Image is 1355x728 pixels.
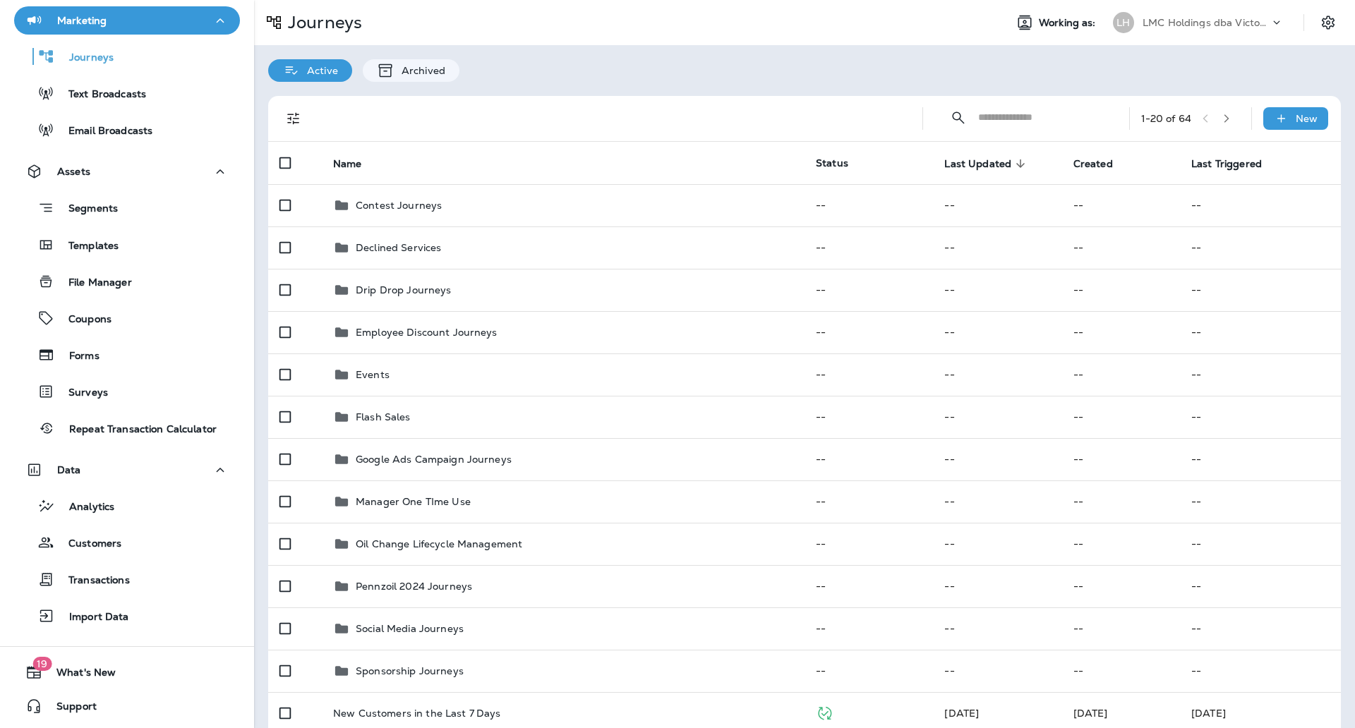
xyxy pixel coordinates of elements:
[54,574,130,588] p: Transactions
[944,158,1011,170] span: Last Updated
[1191,158,1262,170] span: Last Triggered
[933,396,1061,438] td: --
[1180,269,1341,311] td: --
[933,184,1061,226] td: --
[57,464,81,475] p: Data
[1141,113,1191,124] div: 1 - 20 of 64
[14,303,240,333] button: Coupons
[1180,650,1341,692] td: --
[14,658,240,686] button: 19What's New
[356,623,464,634] p: Social Media Journeys
[14,157,240,186] button: Assets
[356,284,452,296] p: Drip Drop Journeys
[54,88,146,102] p: Text Broadcasts
[32,657,52,671] span: 19
[55,51,114,65] p: Journeys
[944,707,979,720] span: Developer Integrations
[933,523,1061,565] td: --
[356,454,512,465] p: Google Ads Campaign Journeys
[805,650,933,692] td: --
[356,538,522,550] p: Oil Change Lifecycle Management
[1073,158,1113,170] span: Created
[1180,480,1341,523] td: --
[1180,353,1341,396] td: --
[1180,565,1341,607] td: --
[1062,396,1180,438] td: --
[356,327,498,338] p: Employee Discount Journeys
[356,665,464,677] p: Sponsorship Journeys
[1062,311,1180,353] td: --
[805,523,933,565] td: --
[1296,113,1318,124] p: New
[933,269,1061,311] td: --
[57,15,107,26] p: Marketing
[14,267,240,296] button: File Manager
[42,667,116,684] span: What's New
[805,438,933,480] td: --
[14,692,240,720] button: Support
[14,456,240,484] button: Data
[55,501,114,514] p: Analytics
[1073,157,1131,170] span: Created
[1062,226,1180,269] td: --
[805,311,933,353] td: --
[356,411,411,423] p: Flash Sales
[1062,438,1180,480] td: --
[279,104,308,133] button: Filters
[816,157,848,169] span: Status
[1180,607,1341,650] td: --
[1180,184,1341,226] td: --
[805,226,933,269] td: --
[933,650,1061,692] td: --
[14,193,240,223] button: Segments
[14,491,240,521] button: Analytics
[282,12,362,33] p: Journeys
[356,242,441,253] p: Declined Services
[1113,12,1134,33] div: LH
[933,353,1061,396] td: --
[54,277,132,290] p: File Manager
[1062,269,1180,311] td: --
[944,104,972,132] button: Collapse Search
[54,240,119,253] p: Templates
[55,611,129,624] p: Import Data
[805,353,933,396] td: --
[395,65,445,76] p: Archived
[42,700,97,717] span: Support
[54,202,118,217] p: Segments
[816,705,833,718] span: Published
[14,413,240,443] button: Repeat Transaction Calculator
[805,565,933,607] td: --
[14,340,240,370] button: Forms
[356,369,390,380] p: Events
[14,42,240,71] button: Journeys
[1180,438,1341,480] td: --
[14,6,240,35] button: Marketing
[805,396,933,438] td: --
[54,538,121,551] p: Customers
[1191,157,1280,170] span: Last Triggered
[933,480,1061,523] td: --
[1180,523,1341,565] td: --
[1180,396,1341,438] td: --
[805,269,933,311] td: --
[933,607,1061,650] td: --
[1073,707,1108,720] span: J-P Scoville
[55,423,217,437] p: Repeat Transaction Calculator
[1062,353,1180,396] td: --
[55,350,100,363] p: Forms
[1039,17,1099,29] span: Working as:
[356,496,471,507] p: Manager One TIme Use
[1315,10,1341,35] button: Settings
[54,387,108,400] p: Surveys
[933,565,1061,607] td: --
[57,166,90,177] p: Assets
[933,226,1061,269] td: --
[356,581,472,592] p: Pennzoil 2024 Journeys
[1180,311,1341,353] td: --
[300,65,338,76] p: Active
[54,313,112,327] p: Coupons
[333,708,500,719] p: New Customers in the Last 7 Days
[805,607,933,650] td: --
[1143,17,1270,28] p: LMC Holdings dba Victory Lane Quick Oil Change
